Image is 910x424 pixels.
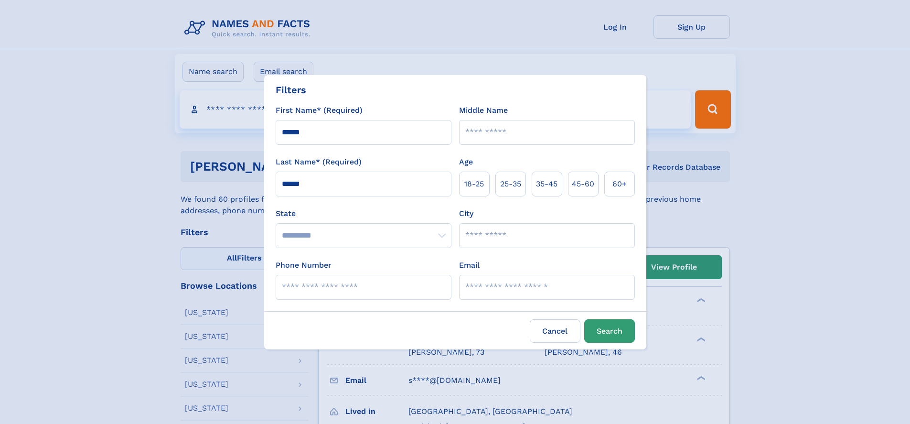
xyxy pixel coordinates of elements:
[276,156,362,168] label: Last Name* (Required)
[459,105,508,116] label: Middle Name
[584,319,635,343] button: Search
[459,156,473,168] label: Age
[572,178,594,190] span: 45‑60
[530,319,580,343] label: Cancel
[459,260,480,271] label: Email
[464,178,484,190] span: 18‑25
[612,178,627,190] span: 60+
[276,83,306,97] div: Filters
[500,178,521,190] span: 25‑35
[276,208,451,219] label: State
[276,105,363,116] label: First Name* (Required)
[276,260,332,271] label: Phone Number
[459,208,473,219] label: City
[536,178,557,190] span: 35‑45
